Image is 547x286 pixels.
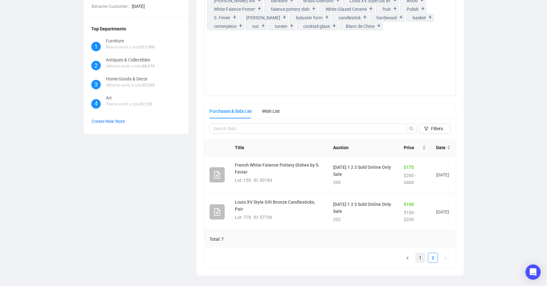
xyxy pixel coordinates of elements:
[333,179,394,186] div: 209
[213,171,221,179] span: file-image
[397,14,404,21] div: +
[106,82,155,88] p: Items worth a total
[91,116,125,126] button: Create New Note
[391,6,398,12] div: +
[231,14,238,21] div: +
[106,101,152,107] p: Items worth a total
[106,102,108,106] span: 7
[404,202,414,207] span: $ 100
[399,139,431,156] th: Price
[419,6,426,12] div: +
[383,6,391,13] div: fruit
[441,253,451,263] button: right
[106,64,110,68] span: 16
[132,3,181,10] span: [DATE]
[376,14,397,21] div: hardwood
[214,14,230,21] div: S. Fevier
[214,23,236,30] div: centerpiece
[106,75,155,82] div: Home Goods & Decor
[441,253,451,263] li: Next Page
[436,209,449,214] span: [DATE]
[143,64,155,68] span: $ 8,075
[92,3,132,10] span: Became Customer
[310,6,317,12] div: +
[419,124,451,134] button: Filters
[328,139,399,156] th: Auction
[254,177,272,184] p: ID: 50183
[246,14,280,21] div: [PERSON_NAME]
[406,256,409,260] span: left
[213,125,398,132] input: Search Bids
[409,126,414,131] span: search
[106,45,108,49] span: 9
[281,14,288,21] div: +
[235,177,251,184] p: Lot: 155
[325,6,367,13] div: White Glazed Ceramic Fruit Centerpiece
[428,253,438,263] a: 2
[106,56,155,63] div: Antiques & Collectibles
[140,45,155,49] span: $ 17,950
[427,14,434,21] div: +
[367,6,374,12] div: +
[361,14,368,21] div: +
[413,14,426,21] div: basket
[106,94,152,101] div: Art
[404,144,421,151] span: Price
[415,253,425,263] a: 1
[204,231,456,248] div: Total: 7
[431,139,456,156] th: Date
[94,61,98,70] span: 2
[333,216,394,223] div: 202
[94,99,98,108] span: 4
[303,23,330,30] div: cocktail glass
[209,108,252,115] div: Purchases & Bids List
[92,119,125,124] span: Create New Note
[444,256,447,260] span: right
[235,214,251,221] p: Lot: 778
[106,37,155,44] div: Furniture
[260,23,267,29] div: +
[143,83,155,87] span: $ 7,925
[404,209,426,223] div: $100 - $200
[256,6,263,12] div: +
[404,165,414,170] span: $ 175
[338,14,361,21] div: candlestick
[235,162,319,175] a: French White Faience Pottery Dishes by S. Fevier
[407,6,419,13] div: Polish
[404,172,426,186] div: $200 - $400
[237,23,244,29] div: +
[91,25,181,32] div: Top Departments
[424,126,428,131] span: filter
[140,102,152,106] span: $ 7,125
[323,14,330,21] div: +
[525,264,541,280] div: Open Intercom Messenger
[213,208,221,216] span: file-image
[230,139,328,156] th: Title
[254,214,272,221] p: ID: 57736
[106,83,110,87] span: 10
[214,6,255,13] div: White Faience Pottery Dish
[271,6,310,13] div: faience pottery dish
[431,125,443,132] span: Filters
[288,23,295,29] div: +
[402,253,413,263] li: Previous Page
[331,23,338,29] div: +
[402,253,413,263] button: left
[375,23,382,29] div: +
[436,172,449,177] span: [DATE]
[296,14,323,21] div: baluster form
[252,23,259,30] div: nut
[235,200,315,212] a: Louis XV Style Gilt Bronze Candlesticks, Pair
[333,164,394,178] h4: [DATE] 1 2 3 Sold Online Only Sale
[106,44,155,50] p: Items worth a total
[346,23,375,30] div: Blanc de Chine
[275,23,287,30] div: tureen
[436,144,446,151] span: Date
[333,201,394,215] h4: [DATE] 1 2 3 Sold Online Only Sale
[106,63,155,69] p: Items worth a total
[94,80,98,89] span: 3
[94,42,98,51] span: 1
[262,108,280,115] div: Wish List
